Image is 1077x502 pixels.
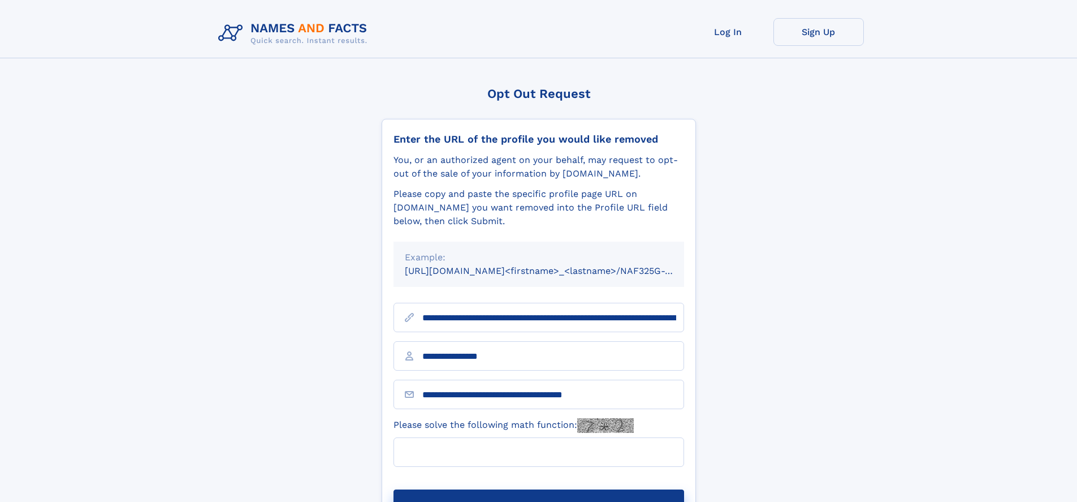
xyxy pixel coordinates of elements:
[393,418,634,433] label: Please solve the following math function:
[393,187,684,228] div: Please copy and paste the specific profile page URL on [DOMAIN_NAME] you want removed into the Pr...
[393,153,684,181] div: You, or an authorized agent on your behalf, may request to opt-out of the sale of your informatio...
[214,18,377,49] img: Logo Names and Facts
[382,87,696,101] div: Opt Out Request
[773,18,864,46] a: Sign Up
[393,133,684,145] div: Enter the URL of the profile you would like removed
[405,251,673,264] div: Example:
[683,18,773,46] a: Log In
[405,265,706,276] small: [URL][DOMAIN_NAME]<firstname>_<lastname>/NAF325G-xxxxxxxx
